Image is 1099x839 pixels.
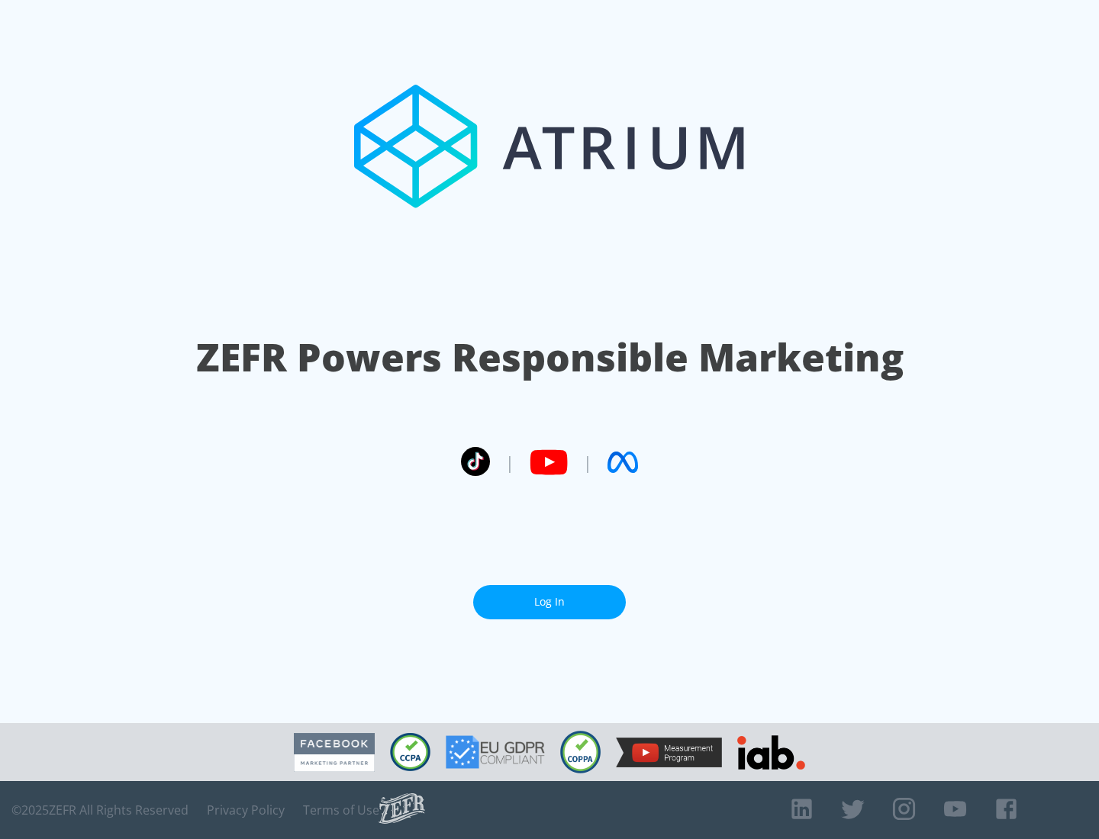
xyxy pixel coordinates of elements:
a: Log In [473,585,626,619]
img: COPPA Compliant [560,731,601,773]
img: Facebook Marketing Partner [294,733,375,772]
a: Terms of Use [303,802,379,818]
span: | [505,451,514,474]
img: IAB [737,735,805,770]
img: GDPR Compliant [446,735,545,769]
h1: ZEFR Powers Responsible Marketing [196,331,904,384]
span: | [583,451,592,474]
img: YouTube Measurement Program [616,738,722,767]
span: © 2025 ZEFR All Rights Reserved [11,802,189,818]
img: CCPA Compliant [390,733,430,771]
a: Privacy Policy [207,802,285,818]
